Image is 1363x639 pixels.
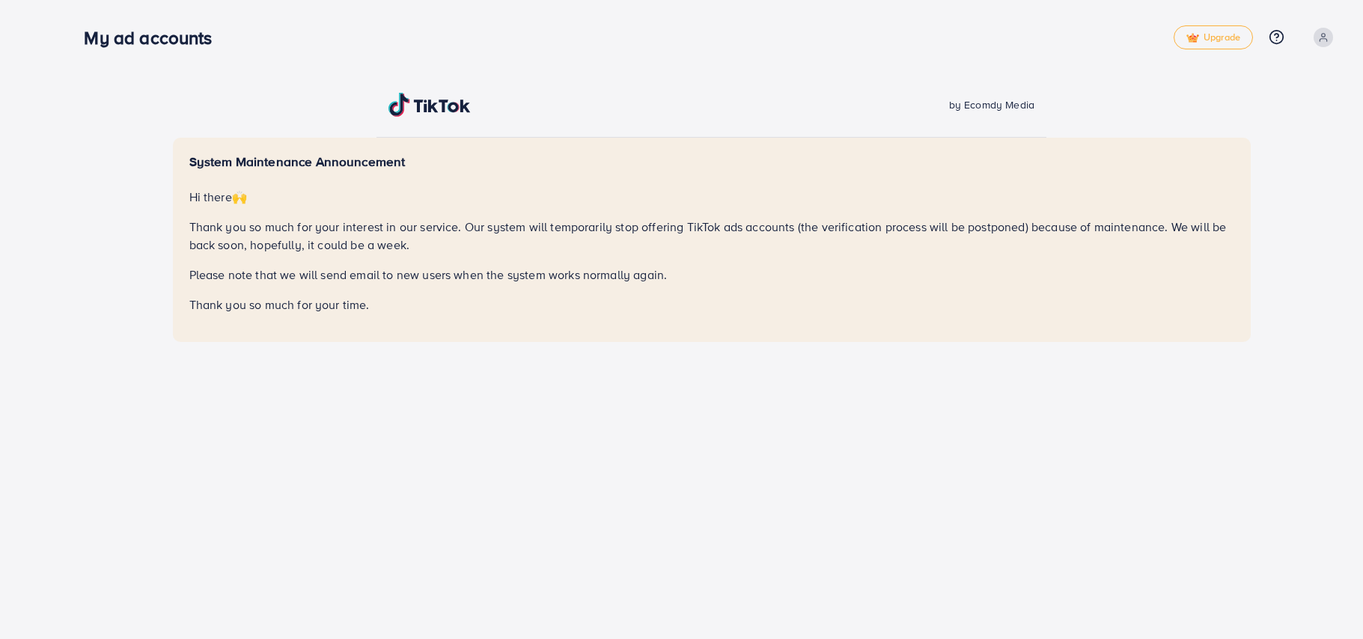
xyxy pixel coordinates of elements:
h5: System Maintenance Announcement [189,154,1234,170]
h3: My ad accounts [84,27,224,49]
span: 🙌 [232,189,247,205]
span: Upgrade [1186,32,1240,43]
p: Thank you so much for your interest in our service. Our system will temporarily stop offering Tik... [189,218,1234,254]
img: tick [1186,33,1199,43]
img: TikTok [388,93,471,117]
p: Please note that we will send email to new users when the system works normally again. [189,266,1234,284]
p: Hi there [189,188,1234,206]
a: tickUpgrade [1174,25,1253,49]
span: by Ecomdy Media [949,97,1034,112]
p: Thank you so much for your time. [189,296,1234,314]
